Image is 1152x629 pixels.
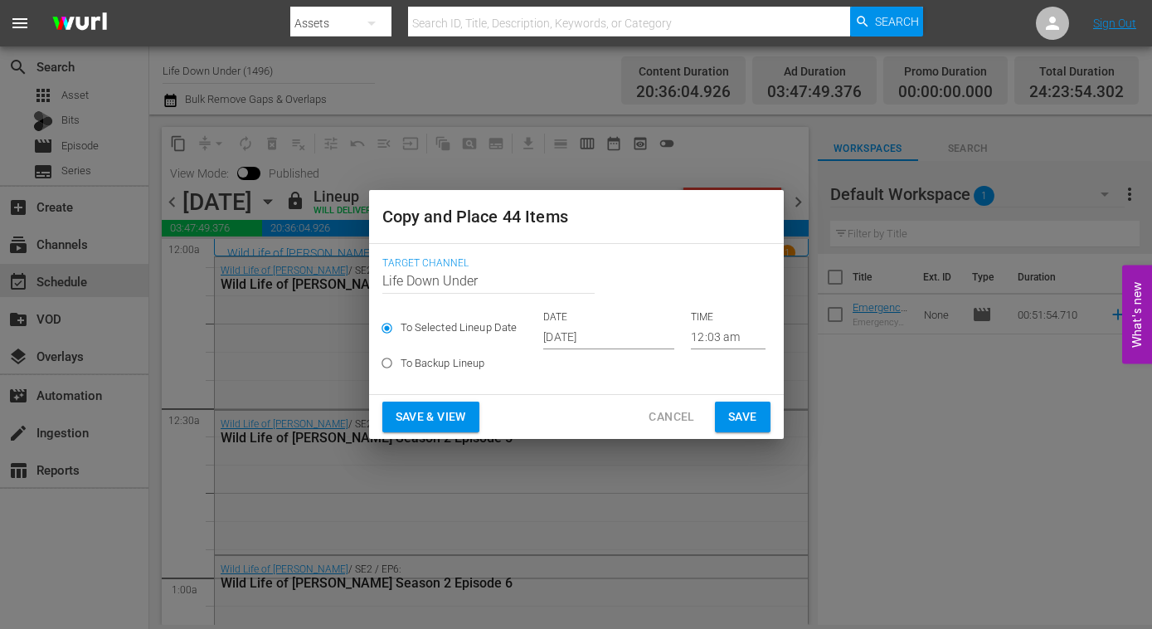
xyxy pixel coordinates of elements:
button: Save & View [382,402,479,432]
span: Target Channel [382,257,762,271]
a: Sign Out [1093,17,1136,30]
img: ans4CAIJ8jUAAAAAAAAAAAAAAAAAAAAAAAAgQb4GAAAAAAAAAAAAAAAAAAAAAAAAJMjXAAAAAAAAAAAAAAAAAAAAAAAAgAT5G... [40,4,119,43]
span: Cancel [649,407,694,427]
p: DATE [543,310,674,324]
span: Search [875,7,919,37]
span: To Backup Lineup [401,355,485,372]
button: Save [715,402,770,432]
button: Cancel [635,402,707,432]
span: To Selected Lineup Date [401,319,518,336]
span: Save & View [396,407,466,427]
h2: Copy and Place 44 Items [382,203,770,230]
p: TIME [691,310,766,324]
span: menu [10,13,30,33]
button: Open Feedback Widget [1122,266,1152,364]
span: Save [728,407,757,427]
